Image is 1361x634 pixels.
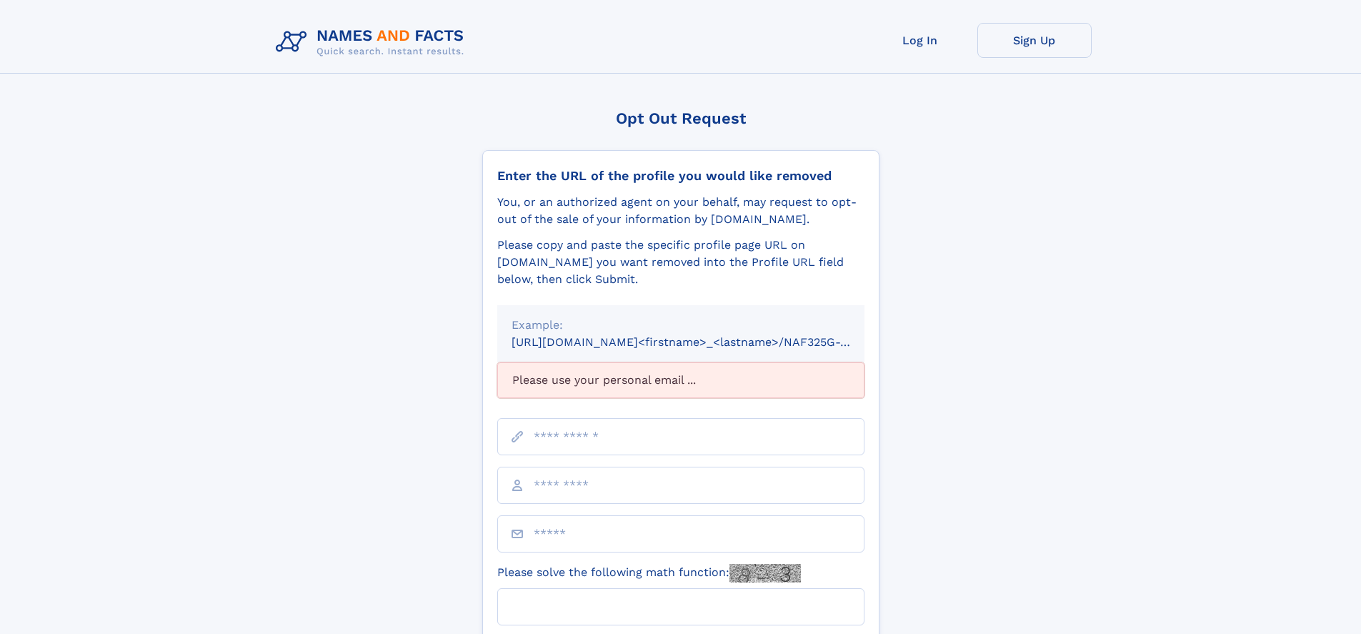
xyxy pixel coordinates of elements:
div: Opt Out Request [482,109,879,127]
label: Please solve the following math function: [497,564,801,583]
div: Please copy and paste the specific profile page URL on [DOMAIN_NAME] you want removed into the Pr... [497,237,864,288]
img: Logo Names and Facts [270,23,476,61]
div: Enter the URL of the profile you would like removed [497,168,864,184]
small: [URL][DOMAIN_NAME]<firstname>_<lastname>/NAF325G-xxxxxxxx [512,335,892,349]
a: Sign Up [977,23,1092,58]
div: Example: [512,317,850,334]
div: You, or an authorized agent on your behalf, may request to opt-out of the sale of your informatio... [497,194,864,228]
a: Log In [863,23,977,58]
div: Please use your personal email ... [497,362,864,398]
